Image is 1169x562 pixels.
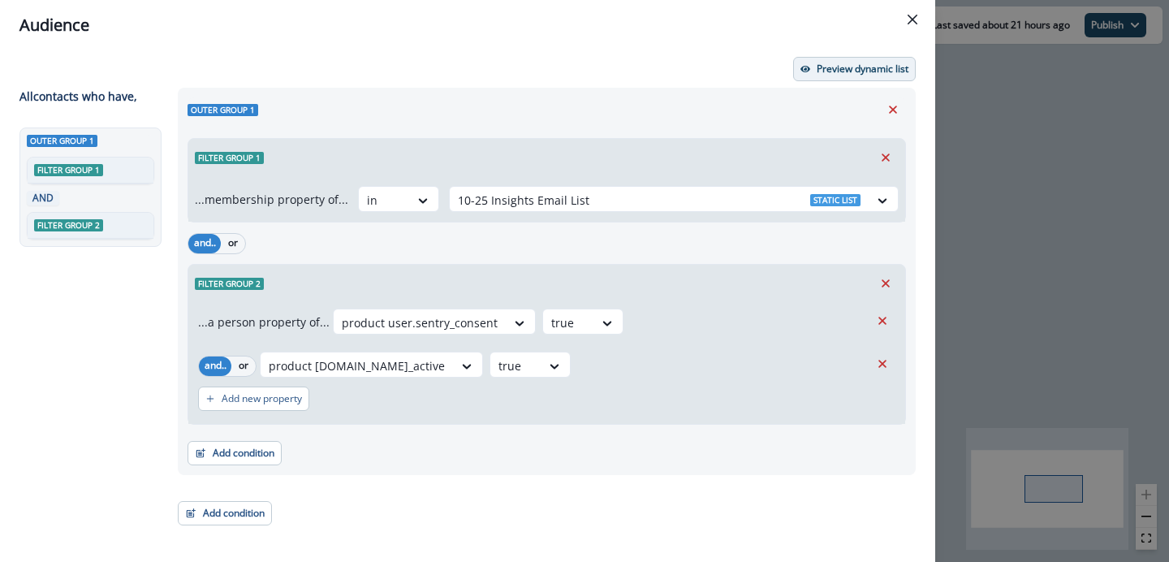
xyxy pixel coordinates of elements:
span: Outer group 1 [27,135,97,147]
button: Remove [880,97,906,122]
div: Audience [19,13,916,37]
p: ...membership property of... [195,191,348,208]
button: Remove [869,309,895,333]
p: AND [30,191,56,205]
p: ...a person property of... [198,313,330,331]
span: Filter group 1 [34,164,103,176]
button: Add condition [178,501,272,525]
span: Filter group 1 [195,152,264,164]
button: and.. [199,357,231,376]
button: Remove [873,271,899,296]
p: Preview dynamic list [817,63,908,75]
button: Add condition [188,441,282,465]
button: Close [899,6,925,32]
button: Add new property [198,387,309,411]
p: All contact s who have, [19,88,137,105]
span: Outer group 1 [188,104,258,116]
span: Filter group 2 [195,278,264,290]
button: or [221,234,245,253]
button: Preview dynamic list [793,57,916,81]
span: Filter group 2 [34,219,103,231]
p: Add new property [222,393,302,404]
button: Remove [869,352,895,376]
button: Remove [873,145,899,170]
button: and.. [188,234,221,253]
button: or [231,357,256,376]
